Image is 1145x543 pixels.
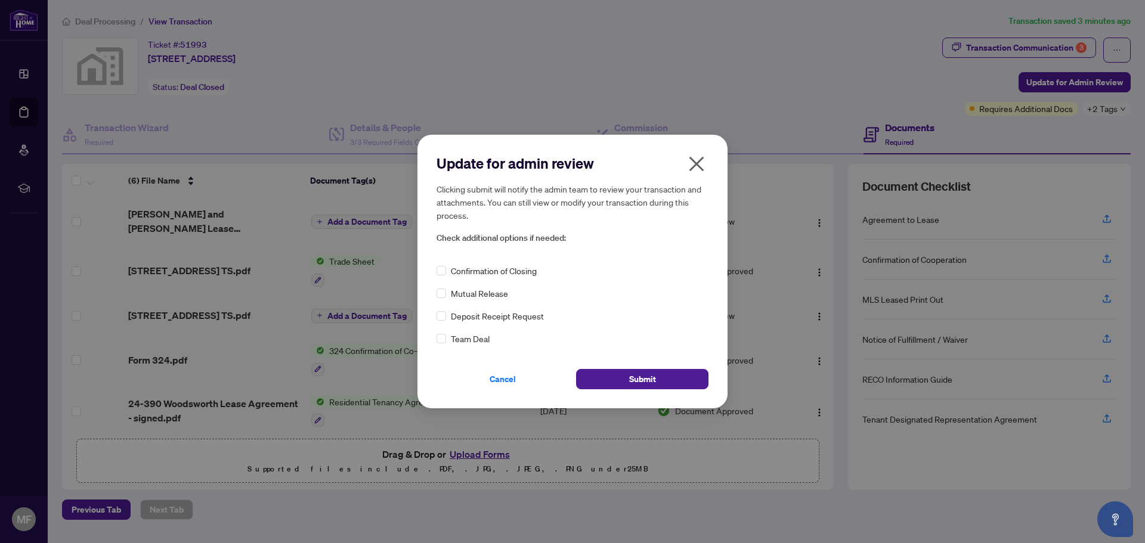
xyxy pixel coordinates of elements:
h2: Update for admin review [437,154,708,173]
span: Team Deal [451,332,490,345]
button: Open asap [1097,501,1133,537]
button: Cancel [437,369,569,389]
span: Check additional options if needed: [437,231,708,245]
span: Confirmation of Closing [451,264,537,277]
span: Cancel [490,370,516,389]
span: close [687,154,706,173]
button: Submit [576,369,708,389]
span: Mutual Release [451,287,508,300]
span: Submit [629,370,656,389]
h5: Clicking submit will notify the admin team to review your transaction and attachments. You can st... [437,182,708,222]
span: Deposit Receipt Request [451,309,544,322]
